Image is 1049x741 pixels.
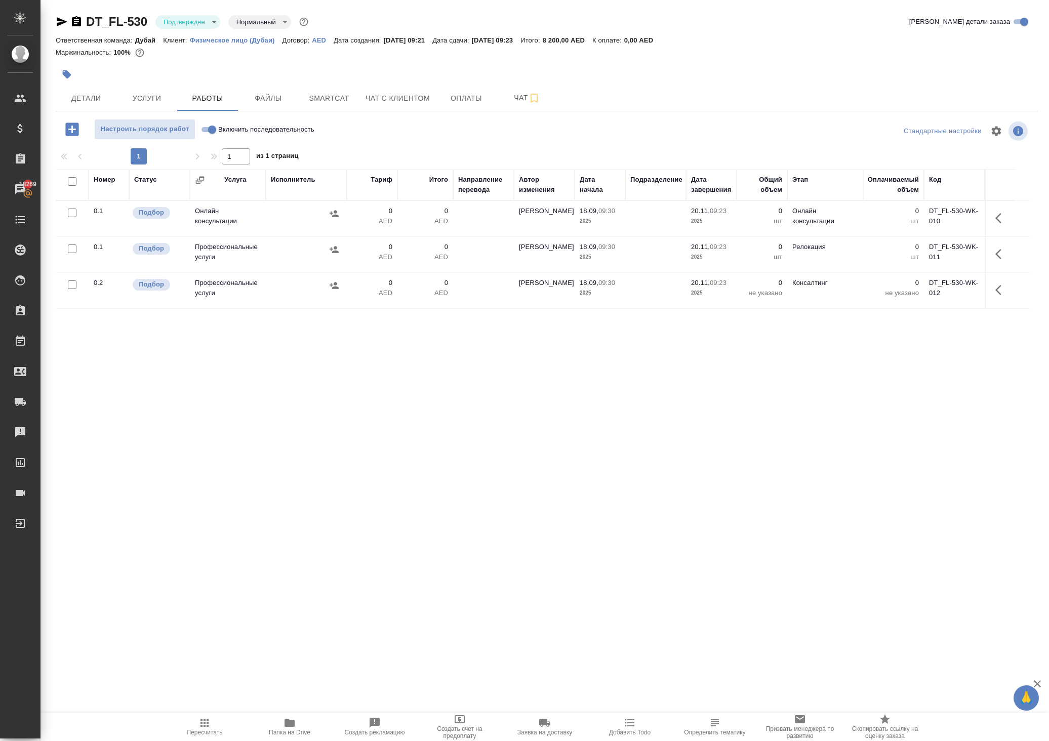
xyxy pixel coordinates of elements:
[684,729,745,736] span: Определить тематику
[86,15,147,28] a: DT_FL-530
[345,729,405,736] span: Создать рекламацию
[190,273,266,308] td: Профессиональные услуги
[909,17,1010,27] span: [PERSON_NAME] детали заказа
[132,206,185,220] div: Можно подбирать исполнителей
[691,288,732,298] p: 2025
[334,36,383,44] p: Дата создания:
[691,279,710,286] p: 20.11,
[1014,685,1039,711] button: 🙏
[402,206,448,216] p: 0
[94,242,124,252] div: 0.1
[402,252,448,262] p: AED
[989,206,1014,230] button: Здесь прячутся важные кнопки
[472,36,521,44] p: [DATE] 09:23
[56,63,78,86] button: Добавить тэг
[792,242,858,252] p: Релокация
[592,36,624,44] p: К оплате:
[924,273,985,308] td: DT_FL-530-WK-012
[868,242,919,252] p: 0
[269,729,310,736] span: Папка на Drive
[384,36,433,44] p: [DATE] 09:21
[543,36,592,44] p: 8 200,00 AED
[580,216,620,226] p: 2025
[691,243,710,251] p: 20.11,
[519,175,570,195] div: Автор изменения
[580,279,598,286] p: 18.09,
[868,278,919,288] p: 0
[849,725,921,739] span: Скопировать ссылку на оценку заказа
[757,713,842,741] button: Призвать менеджера по развитию
[247,713,332,741] button: Папка на Drive
[742,175,782,195] div: Общий объем
[432,36,471,44] p: Дата сдачи:
[352,216,392,226] p: AED
[305,92,353,105] span: Smartcat
[94,278,124,288] div: 0.2
[297,15,310,28] button: Доп статусы указывают на важность/срочность заказа
[868,288,919,298] p: не указано
[528,92,540,104] svg: Подписаться
[190,36,283,44] p: Физическое лицо (Дубаи)
[327,278,342,293] button: Назначить
[190,35,283,44] a: Физическое лицо (Дубаи)
[691,252,732,262] p: 2025
[327,206,342,221] button: Назначить
[442,92,491,105] span: Оплаты
[402,288,448,298] p: AED
[929,175,941,185] div: Код
[691,216,732,226] p: 2025
[792,206,858,226] p: Онлайн консультации
[56,49,113,56] p: Маржинальность:
[162,713,247,741] button: Пересчитать
[352,288,392,298] p: AED
[417,713,502,741] button: Создать счет на предоплату
[218,125,314,135] span: Включить последовательность
[580,243,598,251] p: 18.09,
[742,216,782,226] p: шт
[312,36,334,44] p: AED
[139,279,164,290] p: Подбор
[187,729,223,736] span: Пересчитать
[132,278,185,292] div: Можно подбирать исполнителей
[244,92,293,105] span: Файлы
[624,36,661,44] p: 0,00 AED
[423,725,496,739] span: Создать счет на предоплату
[327,242,342,257] button: Назначить
[139,208,164,218] p: Подбор
[580,175,620,195] div: Дата начала
[609,729,651,736] span: Добавить Todo
[256,150,299,164] span: из 1 страниц
[742,252,782,262] p: шт
[792,175,808,185] div: Этап
[710,279,727,286] p: 09:23
[742,278,782,288] p: 0
[792,278,858,288] p: Консалтинг
[224,175,246,185] div: Услуга
[598,207,615,215] p: 09:30
[901,124,984,139] div: split button
[868,175,919,195] div: Оплачиваемый объем
[580,207,598,215] p: 18.09,
[710,207,727,215] p: 09:23
[672,713,757,741] button: Определить тематику
[94,175,115,185] div: Номер
[429,175,448,185] div: Итого
[517,729,572,736] span: Заявка на доставку
[135,36,164,44] p: Дубай
[195,175,205,185] button: Сгруппировать
[352,206,392,216] p: 0
[514,237,575,272] td: [PERSON_NAME]
[502,713,587,741] button: Заявка на доставку
[283,36,312,44] p: Договор:
[598,243,615,251] p: 09:30
[580,252,620,262] p: 2025
[58,119,86,140] button: Добавить работу
[94,119,195,140] button: Настроить порядок работ
[587,713,672,741] button: Добавить Todo
[924,201,985,236] td: DT_FL-530-WK-010
[989,278,1014,302] button: Здесь прячутся важные кнопки
[691,175,732,195] div: Дата завершения
[402,278,448,288] p: 0
[3,177,38,202] a: 18269
[1018,687,1035,709] span: 🙏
